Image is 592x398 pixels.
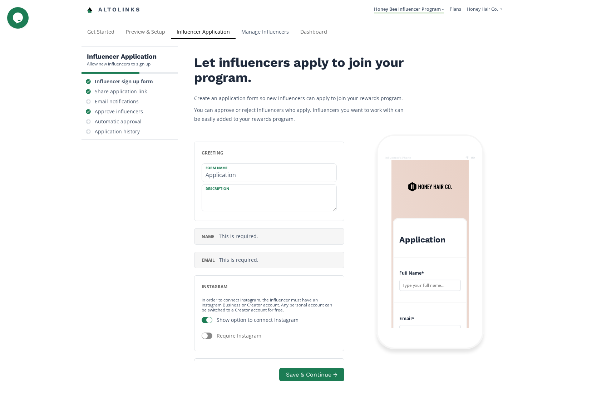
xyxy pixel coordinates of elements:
h4: Full Name * [399,269,460,277]
div: Approve influencers [95,108,143,115]
div: Influencer's Phone [385,156,411,159]
div: Show option to connect Instagram [217,316,299,324]
span: email [202,257,215,263]
h4: Email * [399,315,460,323]
span: greeting [202,150,223,156]
input: Type your full name... [399,280,460,291]
label: Form Name [202,164,329,170]
a: Altolinks [87,4,140,16]
div: Application history [95,128,140,135]
a: Honey Hair Co. [467,6,502,14]
span: name [202,234,214,240]
div: Email notifications [95,98,139,105]
div: Automatic approval [95,118,142,125]
span: instagram [202,284,227,290]
h5: Influencer Application [87,52,157,61]
p: Create an application form so new influencers can apply to join your rewards program. [194,94,409,103]
img: QrgWYwbcqp6j [407,175,453,198]
span: Honey Hair Co. [467,6,498,12]
label: Description [202,185,329,191]
a: Manage Influencers [236,25,295,40]
img: favicon-32x32.png [87,7,93,13]
div: Allow new influencers to sign up [87,61,157,67]
h2: Application [399,234,460,246]
p: You can approve or reject influencers who apply. Influencers you want to work with can be easily ... [194,105,409,123]
a: Preview & Setup [120,25,171,40]
span: This is required. [219,233,258,240]
a: Any personal account can be switched to a Creator account for free. [202,302,332,313]
input: name@example.com [399,325,460,336]
small: In order to connect Instagram, the influencer must have an Instagram Business or Creator account. [202,294,332,315]
a: Get Started [82,25,120,40]
h2: Let influencers apply to join your program. [194,55,409,85]
a: Influencer Application [171,25,236,40]
iframe: chat widget [7,7,30,29]
span: This is required. [219,256,258,263]
a: Honey Bee Influencer Program [374,6,444,14]
a: Dashboard [295,25,333,40]
div: Share application link [95,88,147,95]
a: Plans [450,6,461,12]
button: Save & Continue → [279,368,344,381]
div: Influencer sign up form [95,78,153,85]
div: Require Instagram [217,332,261,339]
